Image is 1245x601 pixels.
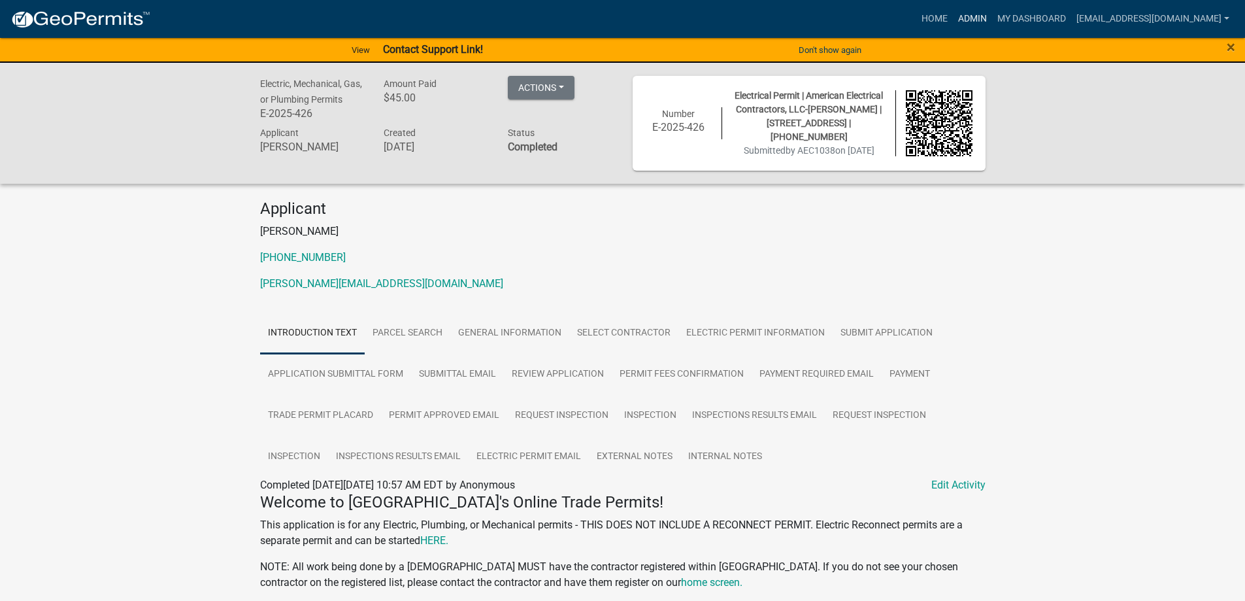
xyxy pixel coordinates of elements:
[260,224,986,239] p: [PERSON_NAME]
[260,493,986,512] h4: Welcome to [GEOGRAPHIC_DATA]'s Online Trade Permits!
[793,39,867,61] button: Don't show again
[469,436,589,478] a: Electric Permit Email
[260,354,411,396] a: Application Submittal Form
[786,145,835,156] span: by AEC1038
[260,128,299,138] span: Applicant
[507,395,616,437] a: Request Inspection
[680,436,770,478] a: Internal Notes
[1071,7,1235,31] a: [EMAIL_ADDRESS][DOMAIN_NAME]
[260,199,986,218] h4: Applicant
[752,354,882,396] a: Payment Required Email
[906,90,972,157] img: QR code
[616,395,684,437] a: Inspection
[508,76,574,99] button: Actions
[569,313,678,354] a: Select Contractor
[260,436,328,478] a: Inspection
[646,121,712,133] h6: E-2025-426
[260,277,503,290] a: [PERSON_NAME][EMAIL_ADDRESS][DOMAIN_NAME]
[916,7,953,31] a: Home
[953,7,992,31] a: Admin
[1227,38,1235,56] span: ×
[365,313,450,354] a: Parcel search
[260,141,365,153] h6: [PERSON_NAME]
[931,477,986,493] a: Edit Activity
[411,354,504,396] a: Submittal Email
[260,313,365,354] a: Introduction Text
[681,576,742,589] a: home screen.
[260,479,515,491] span: Completed [DATE][DATE] 10:57 AM EDT by Anonymous
[589,436,680,478] a: External Notes
[450,313,569,354] a: General Information
[508,128,535,138] span: Status
[260,251,346,264] a: [PHONE_NUMBER]
[260,107,365,120] h6: E-2025-426
[384,128,416,138] span: Created
[992,7,1071,31] a: My Dashboard
[384,141,488,153] h6: [DATE]
[260,78,362,105] span: Electric, Mechanical, Gas, or Plumbing Permits
[504,354,612,396] a: Review Application
[684,395,825,437] a: Inspections Results Email
[383,43,483,56] strong: Contact Support Link!
[744,145,874,156] span: Submitted on [DATE]
[420,534,448,547] a: HERE.
[735,90,883,142] span: Electrical Permit | American Electrical Contractors, LLC-[PERSON_NAME] | [STREET_ADDRESS] | [PHON...
[1227,39,1235,55] button: Close
[825,395,934,437] a: Request Inspection
[381,395,507,437] a: Permit Approved Email
[384,78,437,89] span: Amount Paid
[260,559,986,591] p: NOTE: All work being done by a [DEMOGRAPHIC_DATA] MUST have the contractor registered within [GEO...
[678,313,833,354] a: Electric Permit Information
[508,141,557,153] strong: Completed
[833,313,940,354] a: Submit Application
[612,354,752,396] a: Permit Fees Confirmation
[346,39,375,61] a: View
[260,395,381,437] a: Trade Permit Placard
[328,436,469,478] a: Inspections Results Email
[260,517,986,549] p: This application is for any Electric, Plumbing, or Mechanical permits - THIS DOES NOT INCLUDE A R...
[384,92,488,104] h6: $45.00
[882,354,938,396] a: Payment
[662,109,695,119] span: Number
